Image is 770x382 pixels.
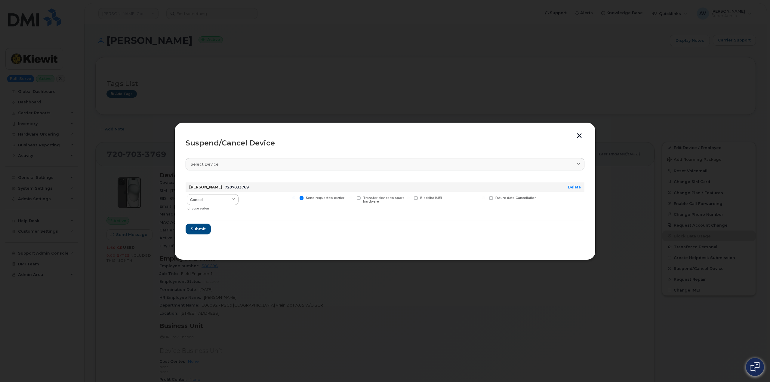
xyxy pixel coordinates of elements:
strong: [PERSON_NAME] [189,185,222,189]
div: Suspend/Cancel Device [186,139,584,147]
a: Select device [186,158,584,170]
span: Send request to carrier [306,196,344,200]
div: Choose action [187,204,239,211]
span: Select device [191,161,219,167]
input: Send request to carrier [292,196,295,199]
span: Transfer device to spare hardware [363,196,405,204]
span: Submit [191,226,206,232]
input: Blacklist IMEI [407,196,410,199]
span: Blacklist IMEI [420,196,442,200]
input: Transfer device to spare hardware [350,196,353,199]
input: Future date Cancellation [482,196,485,199]
span: 7207033769 [225,185,249,189]
a: Delete [568,185,581,189]
button: Submit [186,224,211,234]
span: Future date Cancellation [495,196,537,200]
img: Open chat [750,362,760,372]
